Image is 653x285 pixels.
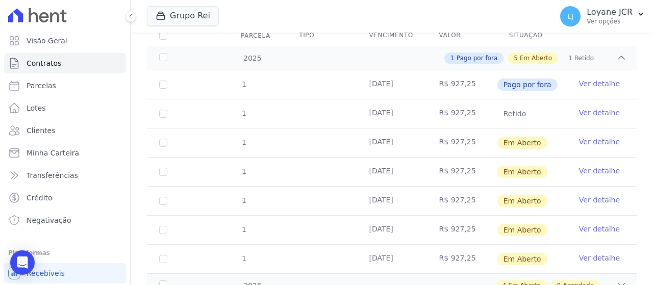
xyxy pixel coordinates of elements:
span: Contratos [27,58,61,68]
td: [DATE] [357,99,426,128]
td: R$ 927,25 [427,99,497,128]
a: Contratos [4,53,126,73]
td: R$ 927,25 [427,158,497,186]
td: R$ 927,25 [427,187,497,215]
input: Só é possível selecionar pagamentos em aberto [159,110,167,118]
td: R$ 927,25 [427,128,497,157]
input: default [159,139,167,147]
a: Recebíveis [4,263,126,283]
span: Retido [497,108,533,120]
span: Pago por fora [457,54,497,63]
a: Visão Geral [4,31,126,51]
td: [DATE] [357,245,426,273]
span: Clientes [27,125,55,136]
span: Pago por fora [497,79,558,91]
td: [DATE] [357,216,426,244]
span: Transferências [27,170,78,180]
span: 1 [241,138,246,146]
div: Open Intercom Messenger [10,250,35,275]
span: Em Aberto [497,166,547,178]
span: Em Aberto [497,195,547,207]
th: Tipo [287,25,357,46]
a: Minha Carteira [4,143,126,163]
a: Crédito [4,188,126,208]
span: Em Aberto [520,54,552,63]
td: [DATE] [357,128,426,157]
span: 1 [241,167,246,175]
input: Só é possível selecionar pagamentos em aberto [159,81,167,89]
input: default [159,197,167,205]
span: 1 [241,225,246,234]
td: [DATE] [357,70,426,99]
span: 1 [241,80,246,88]
button: LJ Loyane JCR Ver opções [552,2,653,31]
a: Transferências [4,165,126,186]
span: Minha Carteira [27,148,79,158]
span: 1 [450,54,455,63]
td: R$ 927,25 [427,70,497,99]
a: Ver detalhe [579,166,620,176]
span: Crédito [27,193,53,203]
th: Valor [427,25,497,46]
a: Ver detalhe [579,108,620,118]
a: Ver detalhe [579,137,620,147]
div: Parcela [229,25,283,46]
td: R$ 927,25 [427,245,497,273]
a: Lotes [4,98,126,118]
span: Em Aberto [497,253,547,265]
span: 1 [241,109,246,117]
input: default [159,226,167,234]
span: 5 [514,54,518,63]
span: Retido [574,54,594,63]
span: Recebíveis [27,268,65,278]
input: default [159,168,167,176]
span: LJ [567,13,573,20]
span: Em Aberto [497,224,547,236]
span: Em Aberto [497,137,547,149]
span: Parcelas [27,81,56,91]
td: [DATE] [357,187,426,215]
button: Grupo Rei [147,6,219,25]
td: R$ 927,25 [427,216,497,244]
th: Situação [497,25,567,46]
a: Ver detalhe [579,224,620,234]
span: Visão Geral [27,36,67,46]
input: default [159,255,167,263]
p: Loyane JCR [587,7,633,17]
div: Plataformas [8,247,122,259]
span: 1 [241,196,246,204]
a: Parcelas [4,75,126,96]
span: 1 [568,54,572,63]
a: Ver detalhe [579,195,620,205]
span: Negativação [27,215,71,225]
a: Ver detalhe [579,79,620,89]
span: Lotes [27,103,46,113]
p: Ver opções [587,17,633,25]
span: 1 [241,254,246,263]
th: Vencimento [357,25,426,46]
a: Negativação [4,210,126,230]
a: Ver detalhe [579,253,620,263]
td: [DATE] [357,158,426,186]
a: Clientes [4,120,126,141]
